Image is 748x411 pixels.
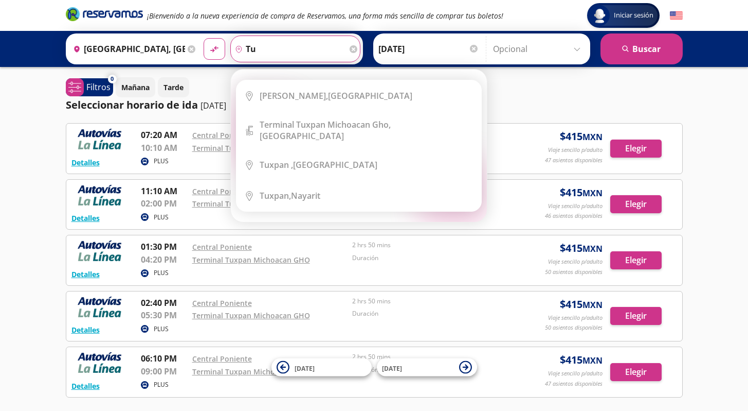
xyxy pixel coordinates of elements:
button: Mañana [116,77,155,97]
p: Viaje sencillo p/adulto [548,146,603,155]
small: MXN [582,187,603,199]
p: 02:00 PM [141,197,187,210]
p: 04:20 PM [141,253,187,266]
i: Brand Logo [66,6,143,22]
p: 05:30 PM [141,309,187,321]
button: Detalles [71,157,100,168]
em: ¡Bienvenido a la nueva experiencia de compra de Reservamos, una forma más sencilla de comprar tus... [147,11,503,21]
button: Tarde [158,77,189,97]
button: Elegir [610,140,662,158]
span: $ 415 [560,185,603,200]
button: Elegir [610,195,662,213]
button: 0Filtros [66,78,113,96]
div: [GEOGRAPHIC_DATA] [260,119,473,142]
span: [DATE] [295,364,315,372]
p: Tarde [163,82,184,93]
button: Detalles [71,324,100,335]
img: RESERVAMOS [71,297,128,317]
span: $ 415 [560,297,603,312]
p: Viaje sencillo p/adulto [548,314,603,322]
a: Terminal Tuxpan Michoacan GHO [192,367,310,376]
b: [PERSON_NAME], [260,90,328,101]
a: Terminal Tuxpan Michoacan GHO [192,199,310,209]
a: Central Poniente [192,298,252,308]
button: English [670,9,683,22]
p: Seleccionar horario de ida [66,97,198,113]
input: Opcional [493,36,585,62]
button: Detalles [71,269,100,280]
p: 10:10 AM [141,142,187,154]
button: Detalles [71,213,100,224]
a: Terminal Tuxpan Michoacan GHO [192,255,310,265]
button: Elegir [610,307,662,325]
p: PLUS [154,324,169,334]
p: Duración [352,253,507,263]
button: Elegir [610,251,662,269]
p: 50 asientos disponibles [545,323,603,332]
b: Tuxpan, [260,190,291,201]
div: [GEOGRAPHIC_DATA] [260,159,377,170]
p: 47 asientos disponibles [545,380,603,388]
p: PLUS [154,157,169,166]
p: 2 hrs 50 mins [352,352,507,362]
a: Brand Logo [66,6,143,25]
small: MXN [582,131,603,143]
p: Filtros [86,81,111,93]
p: 07:20 AM [141,129,187,141]
b: Tuxpan , [260,159,293,170]
p: Mañana [121,82,150,93]
div: [GEOGRAPHIC_DATA] [260,90,412,101]
img: RESERVAMOS [71,185,128,205]
img: RESERVAMOS [71,352,128,373]
p: Viaje sencillo p/adulto [548,258,603,266]
p: PLUS [154,213,169,222]
button: Detalles [71,381,100,391]
p: 46 asientos disponibles [545,212,603,220]
p: 2 hrs 50 mins [352,241,507,250]
span: $ 415 [560,241,603,256]
a: Central Poniente [192,242,252,252]
span: $ 415 [560,352,603,368]
a: Terminal Tuxpan Michoacan GHO [192,311,310,320]
p: 2 hrs 50 mins [352,297,507,306]
img: RESERVAMOS [71,129,128,149]
input: Buscar Origen [69,36,185,62]
p: PLUS [154,268,169,278]
p: Viaje sencillo p/adulto [548,369,603,378]
p: 06:10 PM [141,352,187,365]
a: Central Poniente [192,186,252,196]
button: Buscar [600,33,683,64]
a: Central Poniente [192,130,252,140]
input: Elegir Fecha [378,36,479,62]
p: 11:10 AM [141,185,187,197]
img: RESERVAMOS [71,241,128,261]
p: [DATE] [200,99,226,112]
p: 01:30 PM [141,241,187,253]
span: 0 [111,75,114,83]
p: 50 asientos disponibles [545,268,603,277]
span: [DATE] [382,364,402,372]
a: Central Poniente [192,354,252,364]
p: 02:40 PM [141,297,187,309]
button: [DATE] [377,358,477,376]
p: Viaje sencillo p/adulto [548,202,603,211]
div: Nayarit [260,190,320,201]
span: Iniciar sesión [610,10,658,21]
small: MXN [582,299,603,311]
span: $ 415 [560,129,603,144]
small: MXN [582,355,603,366]
p: 47 asientos disponibles [545,156,603,165]
p: Duración [352,309,507,318]
p: 09:00 PM [141,365,187,378]
p: PLUS [154,380,169,389]
small: MXN [582,243,603,254]
button: Elegir [610,363,662,381]
b: Terminal Tuxpan Michoacan Gho, [260,119,391,130]
button: [DATE] [271,358,372,376]
a: Terminal Tuxpan Michoacan GHO [192,143,310,153]
input: Buscar Destino [231,36,347,62]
